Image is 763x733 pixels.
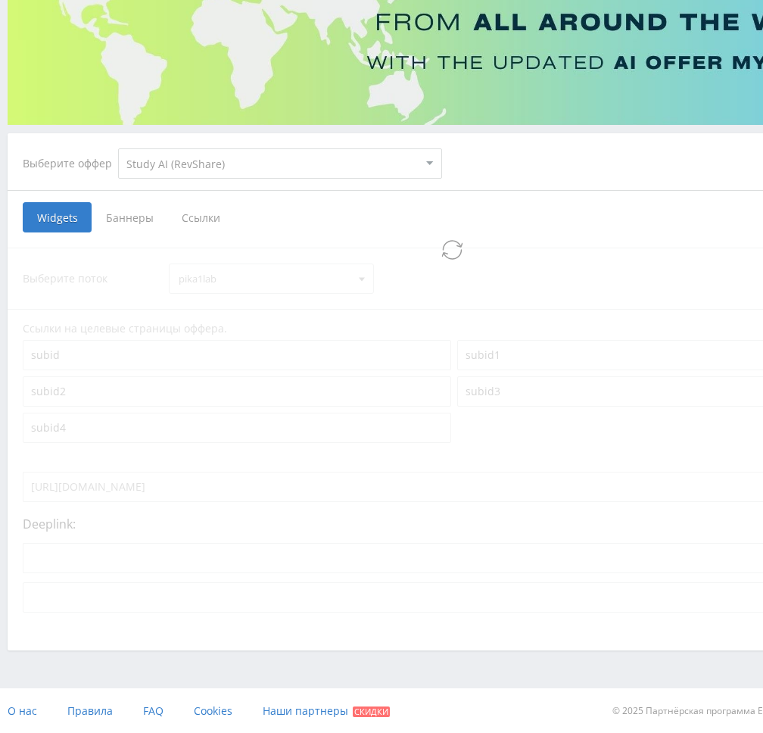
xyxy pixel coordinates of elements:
[194,703,232,718] span: Cookies
[143,703,163,718] span: FAQ
[92,202,167,232] span: Баннеры
[67,703,113,718] span: Правила
[23,202,92,232] span: Widgets
[167,202,235,232] span: Ссылки
[23,158,118,170] div: Выберите оффер
[353,706,390,717] span: Скидки
[263,703,348,718] span: Наши партнеры
[8,703,37,718] span: О нас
